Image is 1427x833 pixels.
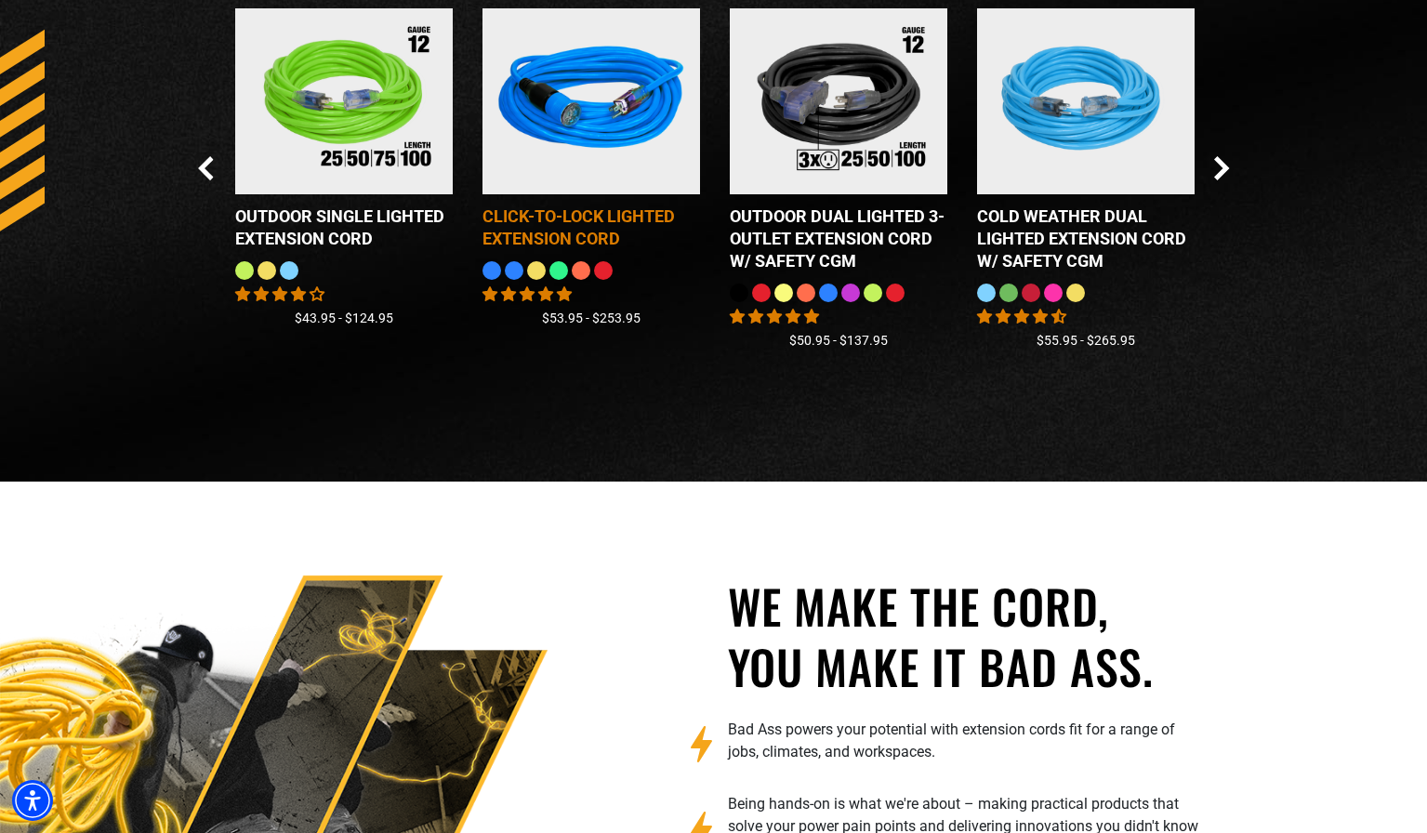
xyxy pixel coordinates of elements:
[728,719,1202,793] li: Bad Ass powers your potential with extension cords fit for a range of jobs, climates, and workspa...
[235,285,324,303] span: 4.00 stars
[730,331,947,350] div: $50.95 - $137.95
[730,8,947,284] a: Outdoor Dual Lighted 3-Outlet Extension Cord w/ Safety CGM Outdoor Dual Lighted 3-Outlet Extensio...
[235,205,453,250] div: Outdoor Single Lighted Extension Cord
[482,309,700,328] div: $53.95 - $253.95
[1214,156,1230,180] button: Next Slide
[730,205,947,272] div: Outdoor Dual Lighted 3-Outlet Extension Cord w/ Safety CGM
[235,309,453,328] div: $43.95 - $124.95
[198,156,214,180] button: Previous Slide
[235,8,453,261] a: Outdoor Single Lighted Extension Cord Outdoor Single Lighted Extension Cord
[981,7,1190,196] img: Light Blue
[977,8,1195,284] a: Light Blue Cold Weather Dual Lighted Extension Cord w/ Safety CGM
[12,780,53,821] div: Accessibility Menu
[977,331,1195,350] div: $55.95 - $265.95
[977,308,1066,325] span: 4.62 stars
[728,575,1202,696] h2: We make the cord, you make it bad ass.
[482,285,572,303] span: 4.87 stars
[482,8,700,261] a: blue Click-to-Lock Lighted Extension Cord
[730,308,819,325] span: 4.80 stars
[482,205,700,250] div: Click-to-Lock Lighted Extension Cord
[733,7,943,196] img: Outdoor Dual Lighted 3-Outlet Extension Cord w/ Safety CGM
[977,205,1195,272] div: Cold Weather Dual Lighted Extension Cord w/ Safety CGM
[239,7,448,196] img: Outdoor Single Lighted Extension Cord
